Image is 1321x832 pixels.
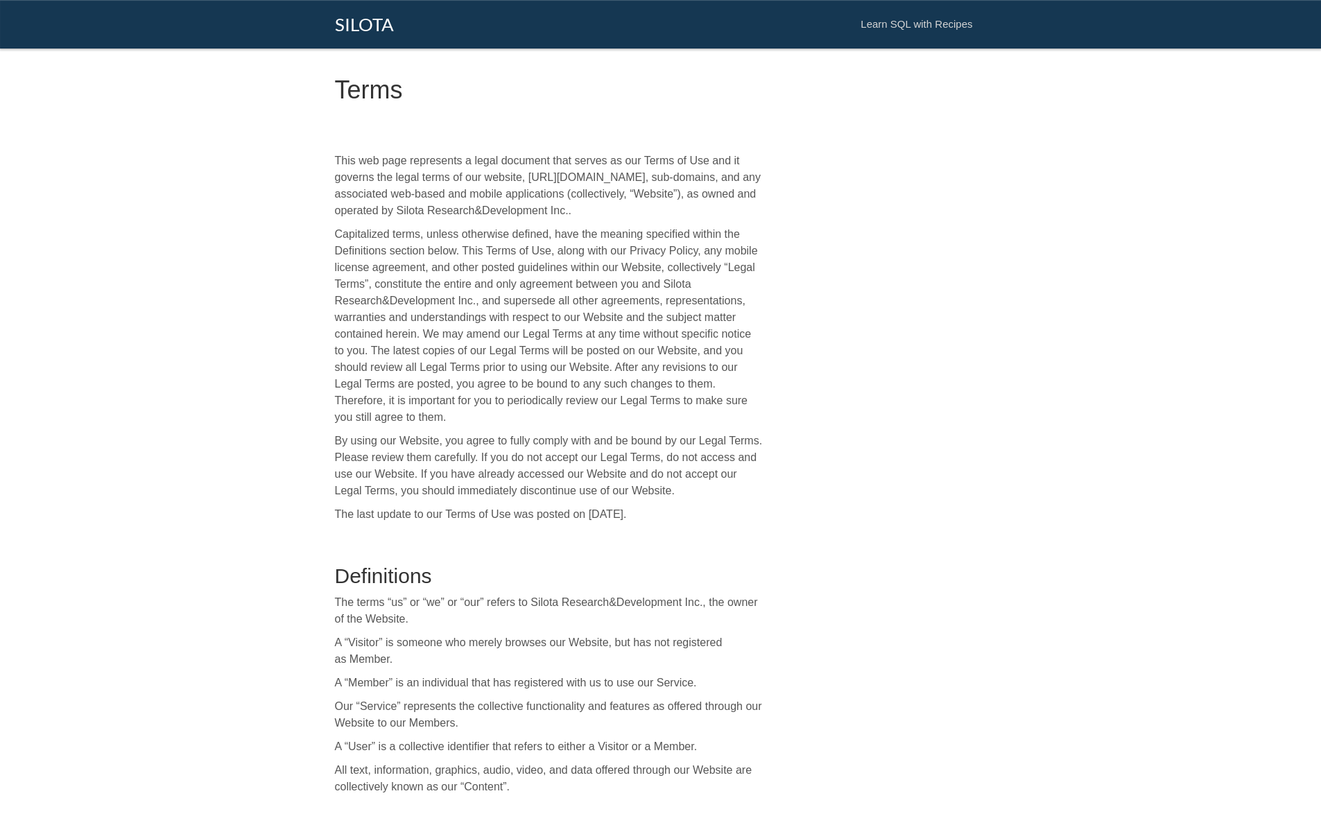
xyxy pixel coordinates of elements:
span: & [382,295,390,306]
p: All text, information, graphics, audio, video, and data offered through our Website are collectiv... [335,762,763,795]
p: Capitalized terms, unless otherwise defined, have the meaning specified within the Definitions se... [335,226,763,426]
h2: Definitions [335,564,763,587]
p: A “Visitor” is someone who merely browses our Website, but has not registered as Member. [335,634,763,668]
p: A “User” is a collective identifier that refers to either a Visitor or a Member. [335,738,763,755]
span: & [609,596,616,608]
h1: Terms [335,76,987,104]
p: A “Member” is an individual that has registered with us to use our Service. [335,675,763,691]
p: By using our Website, you agree to fully comply with and be bound by our Legal Terms. Please revi... [335,433,763,499]
p: The last update to our Terms of Use was posted on [DATE]. [335,506,763,523]
span: & [474,205,482,216]
p: This web page represents a legal document that serves as our Terms of Use and it governs the lega... [335,153,763,219]
p: The terms “us” or “we” or “our” refers to Silota Research Development Inc., the owner of the Webs... [335,594,763,627]
p: Our “Service” represents the collective functionality and features as offered through our Website... [335,698,763,731]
